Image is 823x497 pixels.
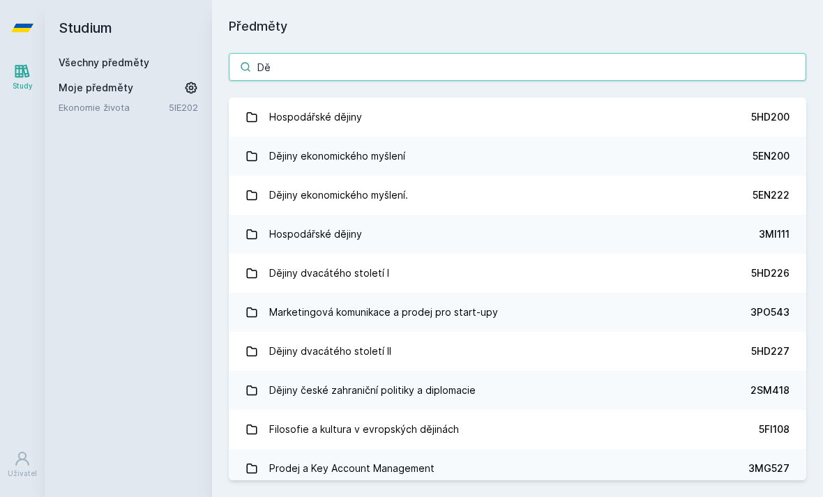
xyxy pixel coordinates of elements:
div: 5HD226 [751,266,790,280]
a: Hospodářské dějiny 5HD200 [229,98,806,137]
span: Moje předměty [59,81,133,95]
h1: Předměty [229,17,806,36]
div: Prodej a Key Account Management [269,454,435,482]
div: Dějiny ekonomického myšlení [269,142,405,170]
div: Dějiny dvacátého století II [269,337,391,365]
a: 5IE202 [169,102,198,113]
a: Dějiny české zahraniční politiky a diplomacie 2SM418 [229,371,806,410]
div: Hospodářské dějiny [269,103,362,131]
div: 3MG527 [748,461,790,475]
a: Dějiny ekonomického myšlení. 5EN222 [229,176,806,215]
a: Study [3,56,42,98]
div: 5EN222 [753,188,790,202]
div: Dějiny české zahraniční politiky a diplomacie [269,376,476,404]
div: Hospodářské dějiny [269,220,362,248]
div: 5FI108 [759,422,790,436]
div: 2SM418 [750,383,790,397]
a: Dějiny dvacátého století II 5HD227 [229,332,806,371]
a: Uživatel [3,443,42,486]
input: Název nebo ident předmětu… [229,53,806,81]
a: Filosofie a kultura v evropských dějinách 5FI108 [229,410,806,449]
div: 5HD200 [751,110,790,124]
div: Marketingová komunikace a prodej pro start-upy [269,298,498,326]
div: 5EN200 [753,149,790,163]
a: Hospodářské dějiny 3MI111 [229,215,806,254]
a: Prodej a Key Account Management 3MG527 [229,449,806,488]
a: Všechny předměty [59,56,149,68]
div: 3MI111 [759,227,790,241]
a: Dějiny dvacátého století I 5HD226 [229,254,806,293]
div: Dějiny dvacátého století I [269,259,389,287]
div: Filosofie a kultura v evropských dějinách [269,415,459,443]
a: Marketingová komunikace a prodej pro start-upy 3PO543 [229,293,806,332]
a: Ekonomie života [59,100,169,114]
div: 3PO543 [750,305,790,319]
div: 5HD227 [751,344,790,358]
div: Dějiny ekonomického myšlení. [269,181,408,209]
div: Uživatel [8,468,37,479]
div: Study [13,81,33,91]
a: Dějiny ekonomického myšlení 5EN200 [229,137,806,176]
